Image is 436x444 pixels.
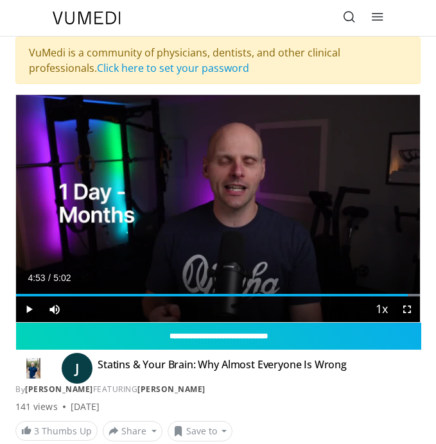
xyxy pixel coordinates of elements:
span: 4:53 [28,273,45,283]
span: 141 views [15,400,58,413]
span: 5:02 [53,273,71,283]
div: Progress Bar [16,294,420,296]
a: 3 Thumbs Up [15,421,98,441]
img: VuMedi Logo [53,12,121,24]
div: VuMedi is a community of physicians, dentists, and other clinical professionals. [15,37,421,84]
a: Click here to set your password [97,61,249,75]
button: Mute [42,296,67,322]
h4: Statins & Your Brain: Why Almost Everyone Is Wrong [98,358,347,379]
button: Playback Rate [369,296,394,322]
button: Fullscreen [394,296,420,322]
div: By FEATURING [15,384,421,395]
div: [DATE] [71,400,100,413]
video-js: Video Player [16,95,420,322]
span: 3 [34,425,39,437]
button: Save to [168,421,233,441]
a: [PERSON_NAME] [137,384,205,395]
a: J [62,353,92,384]
span: / [48,273,51,283]
button: Share [103,421,162,441]
img: Dr. Jordan Rennicke [15,358,51,379]
a: [PERSON_NAME] [25,384,93,395]
button: Play [16,296,42,322]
